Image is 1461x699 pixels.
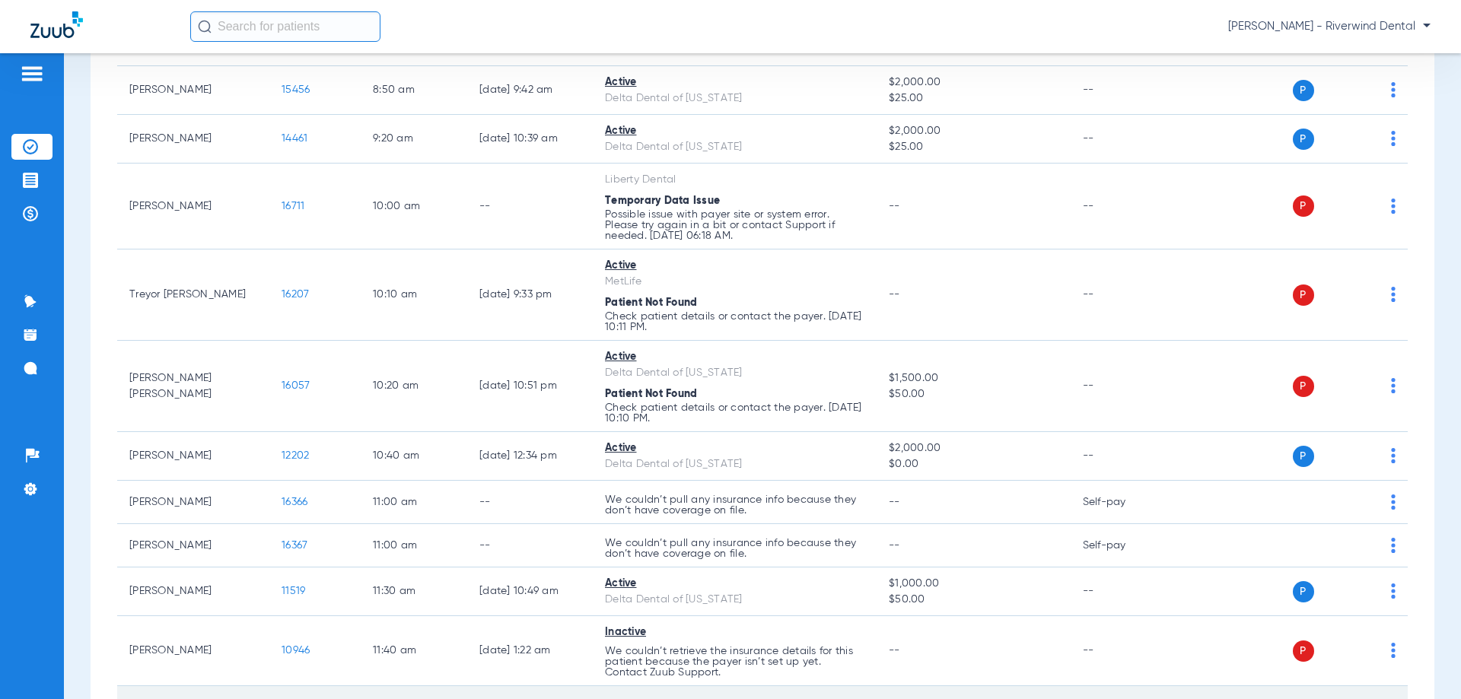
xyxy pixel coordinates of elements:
[282,380,310,391] span: 16057
[1071,567,1173,616] td: --
[361,567,467,616] td: 11:30 AM
[467,432,593,481] td: [DATE] 12:34 PM
[1071,341,1173,432] td: --
[605,297,697,308] span: Patient Not Found
[361,524,467,567] td: 11:00 AM
[1293,581,1314,602] span: P
[605,402,864,424] p: Check patient details or contact the payer. [DATE] 10:10 PM.
[605,75,864,91] div: Active
[361,432,467,481] td: 10:40 AM
[1293,129,1314,150] span: P
[361,66,467,115] td: 8:50 AM
[605,646,864,678] p: We couldn’t retrieve the insurance details for this patient because the payer isn’t set up yet. C...
[117,164,269,249] td: [PERSON_NAME]
[605,274,864,290] div: MetLife
[605,172,864,188] div: Liberty Dental
[1071,481,1173,524] td: Self-pay
[1391,131,1396,146] img: group-dot-blue.svg
[1391,583,1396,599] img: group-dot-blue.svg
[605,91,864,106] div: Delta Dental of [US_STATE]
[889,497,900,507] span: --
[1293,195,1314,217] span: P
[889,370,1058,386] span: $1,500.00
[117,567,269,616] td: [PERSON_NAME]
[190,11,380,42] input: Search for patients
[361,115,467,164] td: 9:20 AM
[1293,376,1314,397] span: P
[889,91,1058,106] span: $25.00
[467,524,593,567] td: --
[605,389,697,399] span: Patient Not Found
[361,164,467,249] td: 10:00 AM
[1391,378,1396,393] img: group-dot-blue.svg
[889,123,1058,139] span: $2,000.00
[605,209,864,241] p: Possible issue with payer site or system error. Please try again in a bit or contact Support if n...
[282,133,307,144] span: 14461
[889,201,900,211] span: --
[605,258,864,274] div: Active
[1293,80,1314,101] span: P
[361,249,467,341] td: 10:10 AM
[605,624,864,640] div: Inactive
[117,115,269,164] td: [PERSON_NAME]
[1071,432,1173,481] td: --
[1071,524,1173,567] td: Self-pay
[467,567,593,616] td: [DATE] 10:49 AM
[30,11,83,38] img: Zuub Logo
[1391,494,1396,510] img: group-dot-blue.svg
[467,115,593,164] td: [DATE] 10:39 AM
[889,576,1058,592] span: $1,000.00
[282,540,307,551] span: 16367
[889,540,900,551] span: --
[1293,446,1314,467] span: P
[282,450,309,461] span: 12202
[282,645,310,656] span: 10946
[1391,538,1396,553] img: group-dot-blue.svg
[889,440,1058,456] span: $2,000.00
[1391,448,1396,463] img: group-dot-blue.svg
[1071,66,1173,115] td: --
[605,494,864,516] p: We couldn’t pull any insurance info because they don’t have coverage on file.
[467,616,593,686] td: [DATE] 1:22 AM
[605,123,864,139] div: Active
[1071,164,1173,249] td: --
[605,456,864,472] div: Delta Dental of [US_STATE]
[282,289,309,300] span: 16207
[889,75,1058,91] span: $2,000.00
[605,365,864,381] div: Delta Dental of [US_STATE]
[1391,82,1396,97] img: group-dot-blue.svg
[889,592,1058,608] span: $50.00
[889,645,900,656] span: --
[361,616,467,686] td: 11:40 AM
[1071,249,1173,341] td: --
[282,586,305,596] span: 11519
[1391,199,1396,214] img: group-dot-blue.svg
[889,289,900,300] span: --
[467,481,593,524] td: --
[605,440,864,456] div: Active
[889,456,1058,472] span: $0.00
[117,432,269,481] td: [PERSON_NAME]
[605,311,864,332] p: Check patient details or contact the payer. [DATE] 10:11 PM.
[889,386,1058,402] span: $50.00
[605,538,864,559] p: We couldn’t pull any insurance info because they don’t have coverage on file.
[605,349,864,365] div: Active
[117,481,269,524] td: [PERSON_NAME]
[467,164,593,249] td: --
[282,84,310,95] span: 15456
[1228,19,1431,34] span: [PERSON_NAME] - Riverwind Dental
[1391,287,1396,302] img: group-dot-blue.svg
[198,20,212,33] img: Search Icon
[20,65,44,83] img: hamburger-icon
[117,249,269,341] td: Treyor [PERSON_NAME]
[282,497,307,507] span: 16366
[117,616,269,686] td: [PERSON_NAME]
[117,524,269,567] td: [PERSON_NAME]
[117,341,269,432] td: [PERSON_NAME] [PERSON_NAME]
[1385,626,1461,699] iframe: Chat Widget
[1071,115,1173,164] td: --
[605,139,864,155] div: Delta Dental of [US_STATE]
[117,66,269,115] td: [PERSON_NAME]
[467,66,593,115] td: [DATE] 9:42 AM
